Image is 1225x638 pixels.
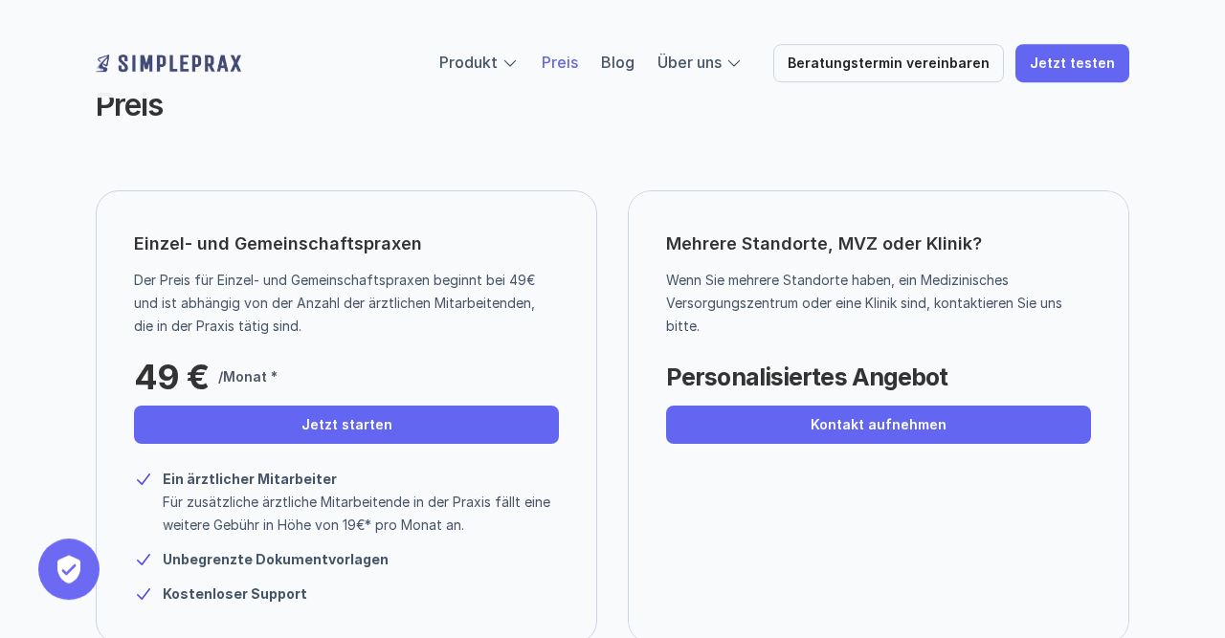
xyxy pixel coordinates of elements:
p: /Monat * [218,365,278,388]
p: Wenn Sie mehrere Standorte haben, ein Medizinisches Versorgungszentrum oder eine Klinik sind, kon... [666,269,1077,338]
p: Jetzt testen [1030,55,1115,72]
a: Jetzt testen [1015,44,1129,82]
strong: Unbegrenzte Dokumentvorlagen [163,551,389,567]
p: Jetzt starten [301,417,392,433]
strong: Kostenloser Support [163,585,307,602]
a: Preis [542,53,578,72]
a: Beratungstermin vereinbaren [773,44,1004,82]
a: Über uns [657,53,722,72]
h2: Preis [96,87,813,123]
p: Einzel- und Gemeinschaftspraxen [134,229,422,259]
a: Jetzt starten [134,406,559,444]
a: Kontakt aufnehmen [666,406,1091,444]
p: Mehrere Standorte, MVZ oder Klinik? [666,229,1091,259]
p: Kontakt aufnehmen [811,417,947,433]
p: 49 € [134,358,209,396]
p: Personalisiertes Angebot [666,358,947,396]
p: Beratungstermin vereinbaren [788,55,990,72]
a: Blog [601,53,635,72]
a: Produkt [439,53,498,72]
p: Für zusätzliche ärztliche Mitarbeitende in der Praxis fällt eine weitere Gebühr in Höhe von 19€* ... [163,491,559,537]
p: Der Preis für Einzel- und Gemeinschaftspraxen beginnt bei 49€ und ist abhängig von der Anzahl der... [134,269,545,338]
strong: Ein ärztlicher Mitarbeiter [163,471,337,487]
